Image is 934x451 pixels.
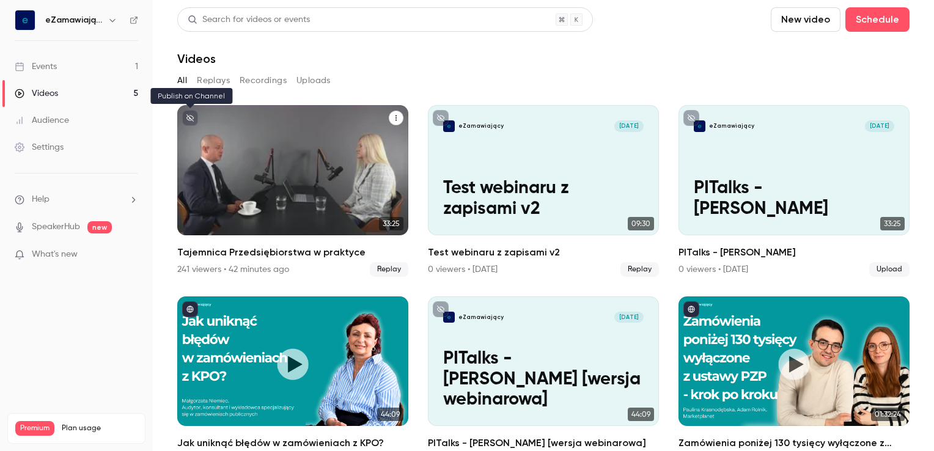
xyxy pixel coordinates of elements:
span: 33:25 [880,217,905,230]
button: Schedule [845,7,910,32]
p: PITalks - [PERSON_NAME] [694,178,894,220]
button: Replays [197,71,230,90]
div: Search for videos or events [188,13,310,26]
span: Replay [620,262,659,277]
h2: Jak uniknąć błędów w zamówieniach z KPO? [177,436,408,450]
li: Test webinaru z zapisami v2 [428,105,659,277]
h2: Tajemnica Przedsiębiorstwa w praktyce [177,245,408,260]
h2: PITalks - [PERSON_NAME] [wersja webinarowa] [428,436,659,450]
h2: PITalks - [PERSON_NAME] [678,245,910,260]
img: Test webinaru z zapisami v2 [443,120,455,132]
span: 44:09 [628,408,654,421]
div: 0 viewers • [DATE] [428,263,498,276]
li: help-dropdown-opener [15,193,138,206]
span: 01:32:24 [871,408,905,421]
button: unpublished [433,110,449,126]
p: eZamawiający [709,122,754,130]
span: Upload [869,262,910,277]
button: All [177,71,187,90]
li: Tajemnica Przedsiębiorstwa w praktyce [177,105,408,277]
div: Events [15,61,57,73]
button: published [683,301,699,317]
span: Premium [15,421,54,436]
p: eZamawiający [458,122,504,130]
span: new [87,221,112,233]
span: [DATE] [614,120,644,132]
h2: Zamówienia poniżej 130 tysięcy wyłączone z ustawy PZP- krok po kroku [678,436,910,450]
button: New video [771,7,840,32]
p: PITalks - [PERSON_NAME] [wersja webinarowa] [443,349,644,411]
span: What's new [32,248,78,261]
div: Settings [15,141,64,153]
a: PITalks - Bartosz SkowrońskieZamawiający[DATE]PITalks - [PERSON_NAME]33:25PITalks - [PERSON_NAME]... [678,105,910,277]
span: 33:25 [379,217,403,230]
span: [DATE] [865,120,894,132]
button: unpublished [433,301,449,317]
h6: eZamawiający [45,14,103,26]
img: eZamawiający [15,10,35,30]
button: unpublished [683,110,699,126]
a: SpeakerHub [32,221,80,233]
span: 44:09 [377,408,403,421]
h2: Test webinaru z zapisami v2 [428,245,659,260]
span: [DATE] [614,312,644,323]
span: Plan usage [62,424,138,433]
button: unpublished [182,110,198,126]
p: eZamawiający [458,313,504,321]
li: PITalks - Bartosz Skowroński [678,105,910,277]
span: Help [32,193,50,206]
div: Videos [15,87,58,100]
div: 241 viewers • 42 minutes ago [177,263,289,276]
button: Recordings [240,71,287,90]
p: Test webinaru z zapisami v2 [443,178,644,220]
section: Videos [177,7,910,444]
iframe: Noticeable Trigger [123,249,138,260]
div: 0 viewers • [DATE] [678,263,748,276]
button: published [182,301,198,317]
a: 33:25Tajemnica Przedsiębiorstwa w praktyce241 viewers • 42 minutes agoReplay [177,105,408,277]
div: Audience [15,114,69,127]
img: PITalks - Bartosz Skowroński [694,120,705,132]
span: Replay [370,262,408,277]
img: PITalks - Małgorzata Niemiec [wersja webinarowa] [443,312,455,323]
button: Uploads [296,71,331,90]
h1: Videos [177,51,216,66]
a: Test webinaru z zapisami v2eZamawiający[DATE]Test webinaru z zapisami v209:30Test webinaru z zapi... [428,105,659,277]
span: 09:30 [628,217,654,230]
